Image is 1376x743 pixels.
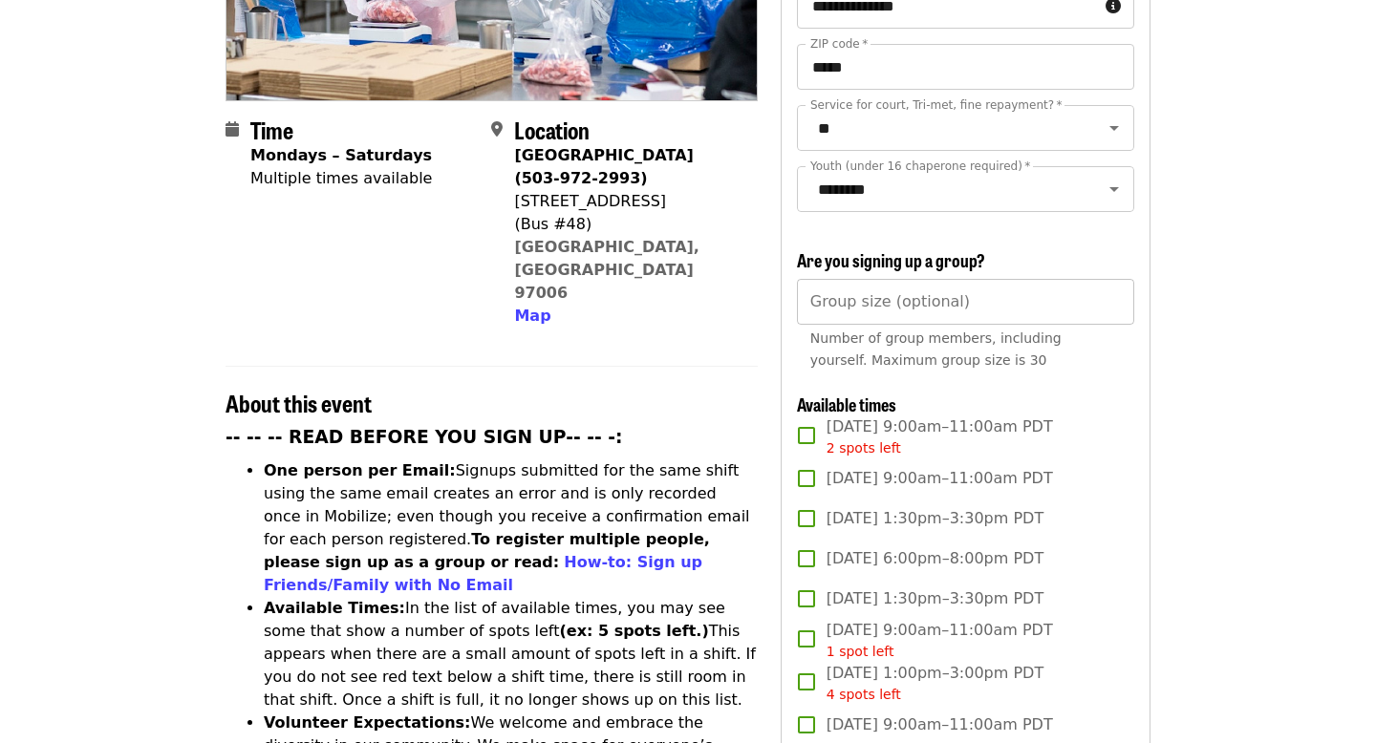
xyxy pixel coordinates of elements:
[514,190,742,213] div: [STREET_ADDRESS]
[250,146,432,164] strong: Mondays – Saturdays
[514,213,742,236] div: (Bus #48)
[827,713,1053,736] span: [DATE] 9:00am–11:00am PDT
[264,461,456,479] strong: One person per Email:
[514,307,550,325] span: Map
[559,622,708,640] strong: (ex: 5 spots left.)
[810,160,1030,172] label: Youth (under 16 chaperone required)
[797,279,1134,325] input: [object Object]
[514,238,699,302] a: [GEOGRAPHIC_DATA], [GEOGRAPHIC_DATA] 97006
[797,247,985,272] span: Are you signing up a group?
[1101,176,1128,202] button: Open
[810,99,1063,111] label: Service for court, Tri-met, fine repayment?
[827,440,901,456] span: 2 spots left
[797,44,1134,90] input: ZIP code
[226,427,623,447] strong: -- -- -- READ BEFORE YOU SIGN UP-- -- -:
[226,120,239,138] i: calendar icon
[264,530,710,571] strong: To register multiple people, please sign up as a group or read:
[827,467,1053,490] span: [DATE] 9:00am–11:00am PDT
[250,167,432,190] div: Multiple times available
[264,713,471,732] strong: Volunteer Expectations:
[491,120,503,138] i: map-marker-alt icon
[810,38,868,50] label: ZIP code
[1101,115,1128,141] button: Open
[827,619,1053,662] span: [DATE] 9:00am–11:00am PDT
[827,644,894,659] span: 1 spot left
[514,305,550,328] button: Map
[514,113,590,146] span: Location
[827,587,1043,610] span: [DATE] 1:30pm–3:30pm PDT
[514,146,693,187] strong: [GEOGRAPHIC_DATA] (503-972-2993)
[827,687,901,702] span: 4 spots left
[797,392,896,416] span: Available times
[810,330,1062,368] span: Number of group members, including yourself. Maximum group size is 30
[264,597,758,711] li: In the list of available times, you may see some that show a number of spots left This appears wh...
[827,547,1043,570] span: [DATE] 6:00pm–8:00pm PDT
[250,113,293,146] span: Time
[827,507,1043,530] span: [DATE] 1:30pm–3:30pm PDT
[264,599,405,617] strong: Available Times:
[827,662,1043,705] span: [DATE] 1:00pm–3:00pm PDT
[226,386,372,419] span: About this event
[827,415,1053,458] span: [DATE] 9:00am–11:00am PDT
[264,553,702,594] a: How-to: Sign up Friends/Family with No Email
[264,459,758,597] li: Signups submitted for the same shift using the same email creates an error and is only recorded o...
